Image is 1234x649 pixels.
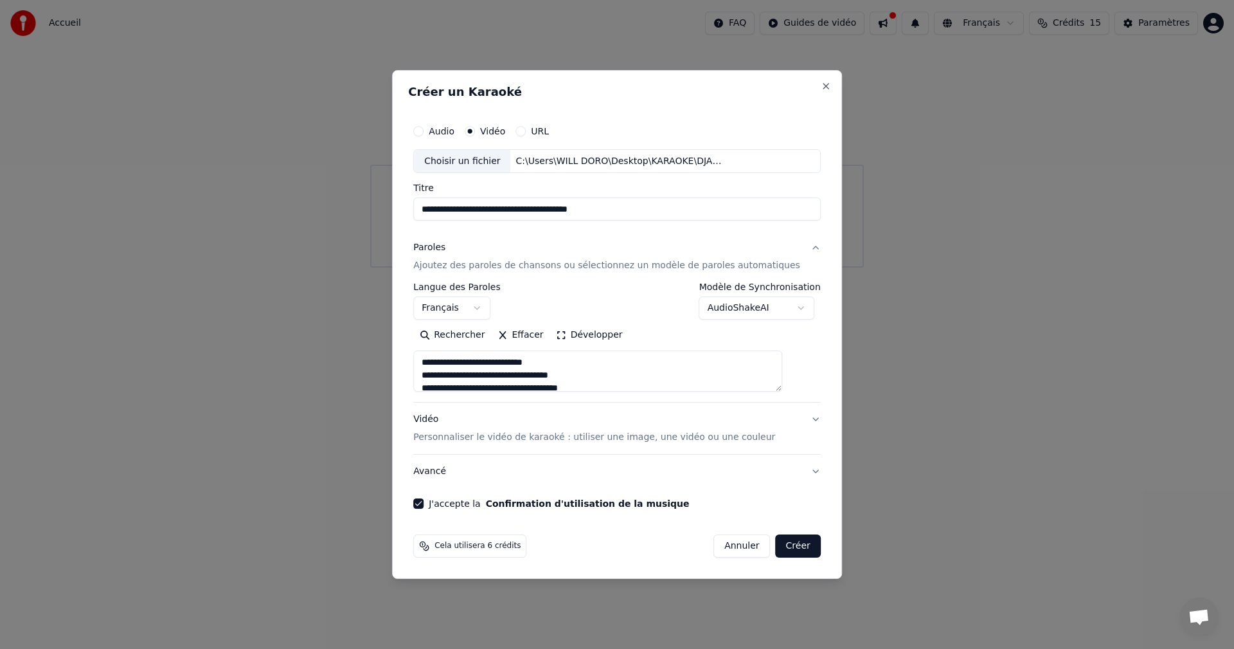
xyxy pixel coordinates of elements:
[699,283,821,292] label: Modèle de Synchronisation
[413,414,775,444] div: Vidéo
[776,535,821,558] button: Créer
[413,431,775,444] p: Personnaliser le vidéo de karaoké : utiliser une image, une vidéo ou une couleur
[434,541,521,551] span: Cela utilisera 6 crédits
[413,283,501,292] label: Langue des Paroles
[531,127,549,136] label: URL
[413,403,821,455] button: VidéoPersonnaliser le vidéo de karaoké : utiliser une image, une vidéo ou une couleur
[511,155,729,168] div: C:\Users\WILL DORO\Desktop\KARAOKE\DJAPOT - [DATE] - official VIDEO! [PERSON_NAME].mp4
[429,499,689,508] label: J'accepte la
[429,127,454,136] label: Audio
[408,86,826,98] h2: Créer un Karaoké
[713,535,770,558] button: Annuler
[491,325,550,346] button: Effacer
[486,499,690,508] button: J'accepte la
[413,325,491,346] button: Rechercher
[413,232,821,283] button: ParolesAjoutez des paroles de chansons ou sélectionnez un modèle de paroles automatiques
[413,455,821,488] button: Avancé
[480,127,505,136] label: Vidéo
[550,325,629,346] button: Développer
[413,184,821,193] label: Titre
[414,150,510,173] div: Choisir un fichier
[413,242,445,255] div: Paroles
[413,283,821,403] div: ParolesAjoutez des paroles de chansons ou sélectionnez un modèle de paroles automatiques
[413,260,800,273] p: Ajoutez des paroles de chansons ou sélectionnez un modèle de paroles automatiques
